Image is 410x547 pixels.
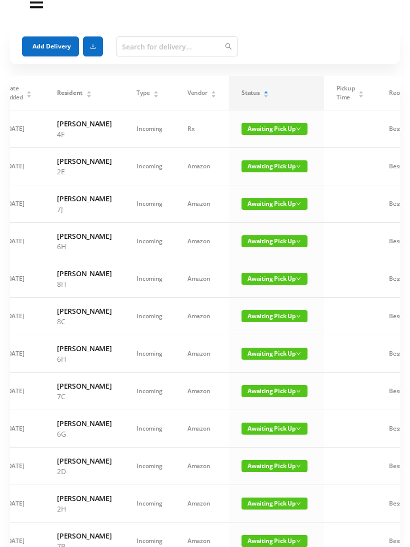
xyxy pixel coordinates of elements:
[124,373,175,410] td: Incoming
[241,198,307,210] span: Awaiting Pick Up
[241,160,307,172] span: Awaiting Pick Up
[336,84,354,102] span: Pickup Time
[57,418,111,429] h6: [PERSON_NAME]
[358,89,364,95] div: Sort
[124,223,175,260] td: Incoming
[175,110,229,148] td: Rx
[241,348,307,360] span: Awaiting Pick Up
[175,410,229,448] td: Amazon
[124,298,175,335] td: Incoming
[124,185,175,223] td: Incoming
[57,118,111,129] h6: [PERSON_NAME]
[241,273,307,285] span: Awaiting Pick Up
[86,89,92,95] div: Sort
[124,260,175,298] td: Incoming
[210,89,216,95] div: Sort
[57,306,111,316] h6: [PERSON_NAME]
[241,123,307,135] span: Awaiting Pick Up
[86,93,91,96] i: icon: caret-down
[187,88,207,97] span: Vendor
[175,185,229,223] td: Amazon
[57,531,111,541] h6: [PERSON_NAME]
[358,89,364,92] i: icon: caret-up
[124,485,175,523] td: Incoming
[175,260,229,298] td: Amazon
[241,88,259,97] span: Status
[153,89,159,95] div: Sort
[26,89,32,95] div: Sort
[57,88,82,97] span: Resident
[241,310,307,322] span: Awaiting Pick Up
[5,84,23,102] span: Date Added
[57,279,111,289] p: 8H
[124,448,175,485] td: Incoming
[296,276,301,281] i: icon: down
[86,89,91,92] i: icon: caret-up
[124,335,175,373] td: Incoming
[124,410,175,448] td: Incoming
[57,343,111,354] h6: [PERSON_NAME]
[116,36,238,56] input: Search for delivery...
[175,373,229,410] td: Amazon
[296,539,301,544] i: icon: down
[124,148,175,185] td: Incoming
[263,93,269,96] i: icon: caret-down
[175,448,229,485] td: Amazon
[211,93,216,96] i: icon: caret-down
[57,391,111,402] p: 7C
[225,43,232,50] i: icon: search
[175,148,229,185] td: Amazon
[57,456,111,466] h6: [PERSON_NAME]
[124,110,175,148] td: Incoming
[296,164,301,169] i: icon: down
[57,381,111,391] h6: [PERSON_NAME]
[296,426,301,431] i: icon: down
[241,498,307,510] span: Awaiting Pick Up
[175,298,229,335] td: Amazon
[57,204,111,214] p: 7J
[241,235,307,247] span: Awaiting Pick Up
[153,93,159,96] i: icon: caret-down
[296,464,301,469] i: icon: down
[57,504,111,514] p: 2H
[57,241,111,252] p: 6H
[83,36,103,56] button: icon: download
[241,460,307,472] span: Awaiting Pick Up
[153,89,159,92] i: icon: caret-up
[263,89,269,95] div: Sort
[175,223,229,260] td: Amazon
[296,501,301,506] i: icon: down
[57,156,111,166] h6: [PERSON_NAME]
[57,466,111,477] p: 2D
[358,93,364,96] i: icon: caret-down
[57,429,111,439] p: 6G
[296,314,301,319] i: icon: down
[57,493,111,504] h6: [PERSON_NAME]
[263,89,269,92] i: icon: caret-up
[136,88,149,97] span: Type
[57,268,111,279] h6: [PERSON_NAME]
[241,535,307,547] span: Awaiting Pick Up
[211,89,216,92] i: icon: caret-up
[175,485,229,523] td: Amazon
[57,129,111,139] p: 4F
[296,351,301,356] i: icon: down
[57,354,111,364] p: 6H
[26,93,32,96] i: icon: caret-down
[241,385,307,397] span: Awaiting Pick Up
[296,201,301,206] i: icon: down
[296,389,301,394] i: icon: down
[296,239,301,244] i: icon: down
[57,166,111,177] p: 2E
[57,231,111,241] h6: [PERSON_NAME]
[296,126,301,131] i: icon: down
[175,335,229,373] td: Amazon
[22,36,79,56] button: Add Delivery
[57,316,111,327] p: 8C
[241,423,307,435] span: Awaiting Pick Up
[26,89,32,92] i: icon: caret-up
[57,193,111,204] h6: [PERSON_NAME]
